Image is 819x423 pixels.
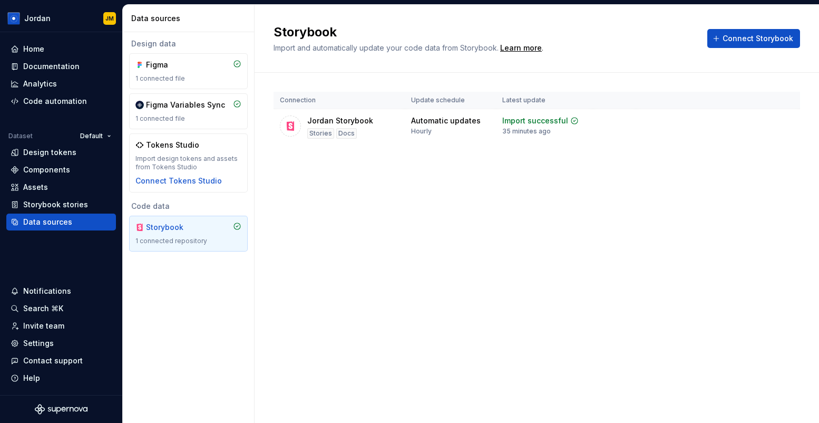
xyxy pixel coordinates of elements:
[23,355,83,366] div: Contact support
[135,114,241,123] div: 1 connected file
[23,217,72,227] div: Data sources
[23,338,54,349] div: Settings
[6,370,116,387] button: Help
[274,43,499,52] span: Import and automatically update your code data from Storybook.
[502,127,551,136] div: 35 minutes ago
[24,13,51,24] div: Jordan
[129,93,248,129] a: Figma Variables Sync1 connected file
[129,133,248,193] a: Tokens StudioImport design tokens and assets from Tokens StudioConnect Tokens Studio
[6,318,116,334] a: Invite team
[23,182,48,193] div: Assets
[405,92,496,109] th: Update schedule
[23,286,71,296] div: Notifications
[146,222,197,233] div: Storybook
[131,13,250,24] div: Data sources
[2,7,120,30] button: JordanJM
[23,44,44,54] div: Home
[105,14,114,23] div: JM
[129,201,248,211] div: Code data
[129,39,248,49] div: Design data
[23,199,88,210] div: Storybook stories
[411,127,432,136] div: Hourly
[6,196,116,213] a: Storybook stories
[23,373,40,383] div: Help
[502,116,568,126] div: Import successful
[723,33,793,44] span: Connect Storybook
[6,75,116,92] a: Analytics
[6,179,116,196] a: Assets
[496,92,593,109] th: Latest update
[6,41,116,57] a: Home
[6,144,116,161] a: Design tokens
[307,128,334,139] div: Stories
[23,61,80,72] div: Documentation
[6,161,116,178] a: Components
[307,116,373,126] div: Jordan Storybook
[23,303,63,314] div: Search ⌘K
[35,404,87,415] svg: Supernova Logo
[135,176,222,186] button: Connect Tokens Studio
[6,335,116,352] a: Settings
[8,132,33,140] div: Dataset
[80,132,103,140] span: Default
[707,29,800,48] button: Connect Storybook
[6,93,116,110] a: Code automation
[135,74,241,83] div: 1 connected file
[23,321,64,331] div: Invite team
[146,100,225,110] div: Figma Variables Sync
[146,140,199,150] div: Tokens Studio
[274,92,405,109] th: Connection
[6,300,116,317] button: Search ⌘K
[23,165,70,175] div: Components
[6,214,116,230] a: Data sources
[6,283,116,300] button: Notifications
[23,96,87,107] div: Code automation
[274,24,695,41] h2: Storybook
[499,44,543,52] span: .
[135,237,241,245] div: 1 connected repository
[129,53,248,89] a: Figma1 connected file
[129,216,248,252] a: Storybook1 connected repository
[336,128,357,139] div: Docs
[75,129,116,143] button: Default
[411,116,481,126] div: Automatic updates
[500,43,542,53] a: Learn more
[23,147,76,158] div: Design tokens
[23,79,57,89] div: Analytics
[135,155,241,171] div: Import design tokens and assets from Tokens Studio
[146,60,197,70] div: Figma
[7,12,20,25] img: 049812b6-2877-400d-9dc9-987621144c16.png
[6,352,116,369] button: Contact support
[6,58,116,75] a: Documentation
